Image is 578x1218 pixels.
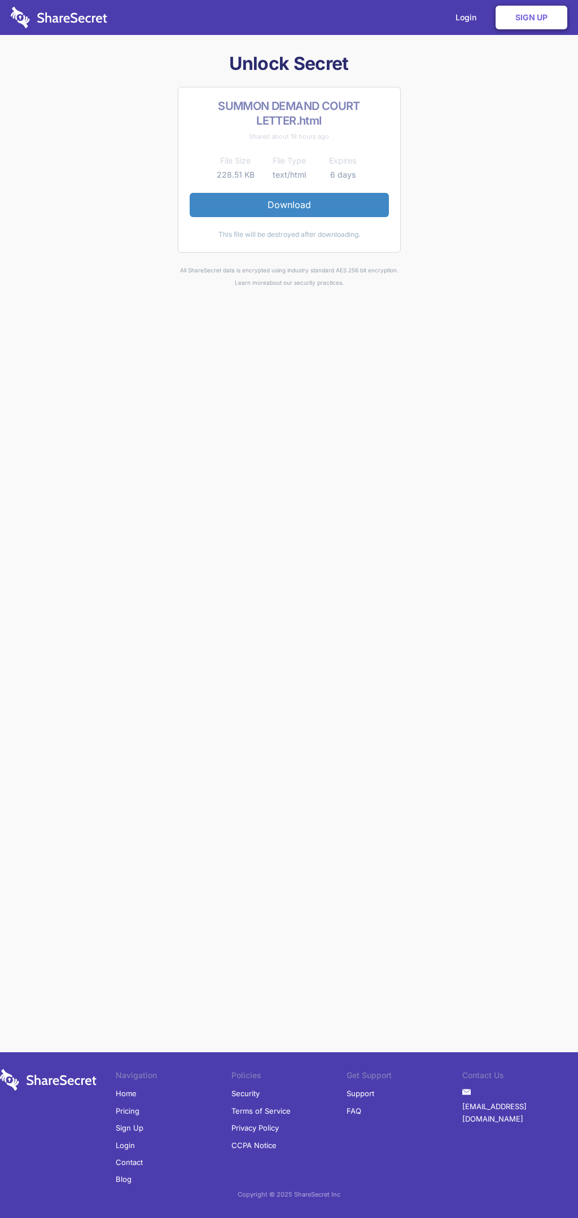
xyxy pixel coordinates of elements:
[116,1171,132,1188] a: Blog
[231,1085,260,1102] a: Security
[190,130,389,143] div: Shared about 19 hours ago
[231,1102,291,1119] a: Terms of Service
[209,154,262,167] th: File Size
[231,1137,277,1154] a: CCPA Notice
[462,1098,578,1128] a: [EMAIL_ADDRESS][DOMAIN_NAME]
[190,228,389,241] div: This file will be destroyed after downloading.
[190,193,389,217] a: Download
[262,168,316,182] td: text/html
[116,1069,231,1085] li: Navigation
[347,1085,374,1102] a: Support
[116,1137,135,1154] a: Login
[262,154,316,167] th: File Type
[347,1102,361,1119] a: FAQ
[116,1085,137,1102] a: Home
[11,7,107,28] img: logo-wordmark-white-trans-d4663122ce5f474addd5e946df7df03e33cb6a1c49d2221995e7729f52c070b2.svg
[347,1069,462,1085] li: Get Support
[116,1102,139,1119] a: Pricing
[209,168,262,182] td: 228.51 KB
[316,168,370,182] td: 6 days
[316,154,370,167] th: Expires
[231,1069,347,1085] li: Policies
[235,279,266,286] a: Learn more
[116,1154,143,1171] a: Contact
[496,6,567,29] a: Sign Up
[231,1119,279,1136] a: Privacy Policy
[462,1069,578,1085] li: Contact Us
[190,99,389,128] h2: SUMMON DEMAND COURT LETTER.html
[116,1119,143,1136] a: Sign Up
